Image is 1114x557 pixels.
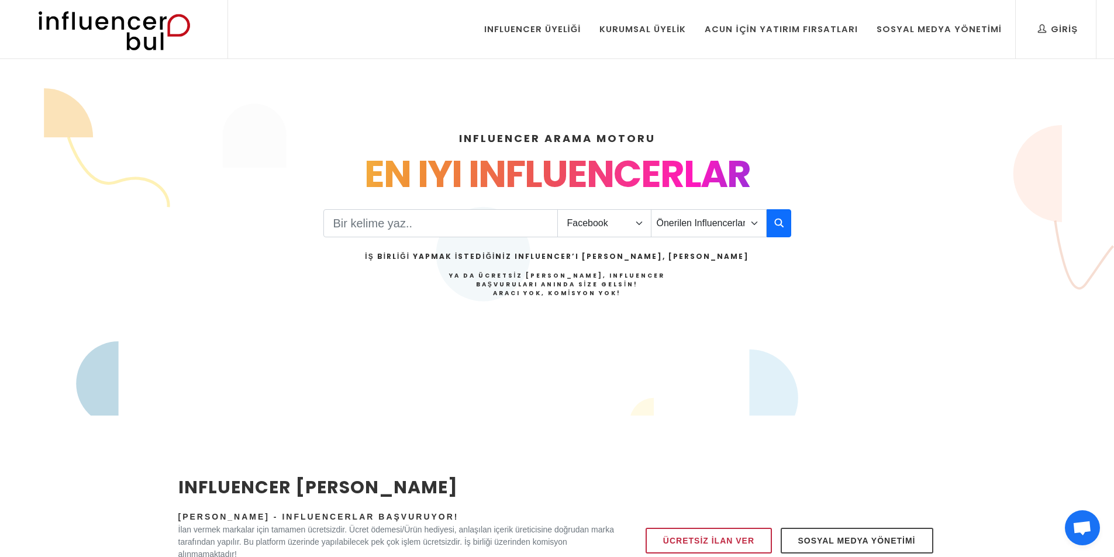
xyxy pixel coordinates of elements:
span: Sosyal Medya Yönetimi [798,534,916,548]
h4: Ya da Ücretsiz [PERSON_NAME], Influencer Başvuruları Anında Size Gelsin! [365,271,749,297]
div: Kurumsal Üyelik [599,23,686,36]
a: Sosyal Medya Yönetimi [781,528,933,553]
div: Acun İçin Yatırım Fırsatları [705,23,857,36]
div: EN IYI INFLUENCERLAR [178,146,936,202]
span: Ücretsiz İlan Ver [663,534,754,548]
a: Ücretsiz İlan Ver [646,528,772,553]
strong: Aracı Yok, Komisyon Yok! [493,289,622,297]
h4: INFLUENCER ARAMA MOTORU [178,130,936,146]
div: Sosyal Medya Yönetimi [877,23,1002,36]
input: Search [323,209,558,237]
div: Giriş [1038,23,1078,36]
span: [PERSON_NAME] - Influencerlar Başvuruyor! [178,512,459,521]
div: Influencer Üyeliği [484,23,581,36]
h2: INFLUENCER [PERSON_NAME] [178,474,615,500]
a: Açık sohbet [1065,510,1100,545]
h2: İş Birliği Yapmak İstediğiniz Influencer’ı [PERSON_NAME], [PERSON_NAME] [365,251,749,262]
